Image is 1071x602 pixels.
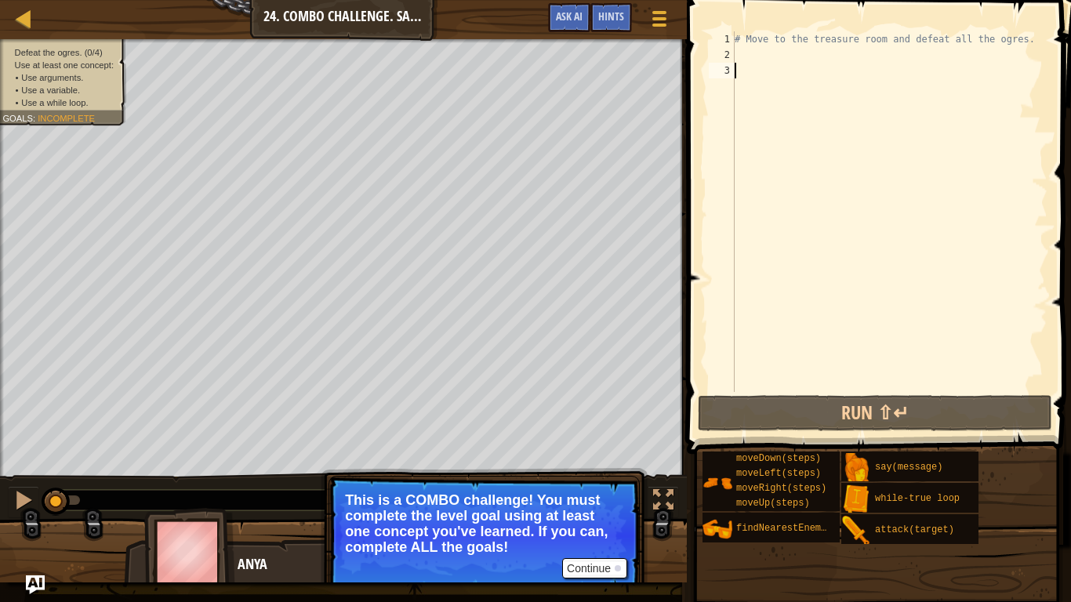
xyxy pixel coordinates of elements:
[15,96,117,109] li: Use a while loop.
[21,97,88,107] span: Use a while loop.
[2,59,117,71] li: Use at least one concept:
[736,483,826,494] span: moveRight(steps)
[2,46,117,59] li: Defeat the ogres.
[144,508,235,595] img: thang_avatar_frame.png
[15,47,103,57] span: Defeat the ogres. (0/4)
[21,85,80,95] span: Use a variable.
[736,498,810,509] span: moveUp(steps)
[15,97,18,107] i: •
[2,113,33,123] span: Goals
[875,462,942,473] span: say(message)
[841,484,871,514] img: portrait.png
[33,113,38,123] span: :
[648,486,679,518] button: Toggle fullscreen
[21,72,83,82] span: Use arguments.
[15,72,18,82] i: •
[548,3,590,32] button: Ask AI
[38,113,95,123] span: Incomplete
[562,558,627,578] button: Continue
[15,60,114,70] span: Use at least one concept:
[15,84,117,96] li: Use a variable.
[598,9,624,24] span: Hints
[15,85,18,95] i: •
[709,31,735,47] div: 1
[736,468,821,479] span: moveLeft(steps)
[709,63,735,78] div: 3
[841,516,871,546] img: portrait.png
[345,492,623,555] p: This is a COMBO challenge! You must complete the level goal using at least one concept you've lea...
[841,453,871,483] img: portrait.png
[736,453,821,464] span: moveDown(steps)
[238,554,547,575] div: Anya
[556,9,583,24] span: Ask AI
[736,523,838,534] span: findNearestEnemy()
[15,71,117,84] li: Use arguments.
[703,514,732,544] img: portrait.png
[698,395,1052,431] button: Run ⇧↵
[703,468,732,498] img: portrait.png
[640,3,679,40] button: Show game menu
[875,493,960,504] span: while-true loop
[8,486,39,518] button: Ctrl + P: Pause
[875,524,954,535] span: attack(target)
[709,47,735,63] div: 2
[26,575,45,594] button: Ask AI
